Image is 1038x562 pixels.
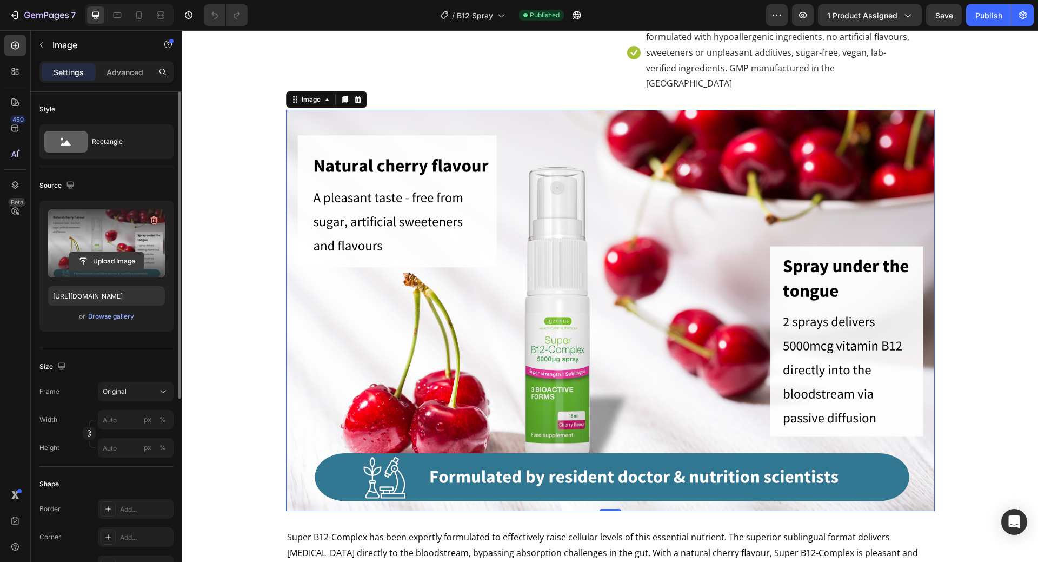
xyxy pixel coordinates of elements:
div: Beta [8,198,26,207]
div: % [159,443,166,453]
span: 1 product assigned [827,10,897,21]
p: Advanced [107,67,143,78]
div: Rectangle [92,129,158,154]
div: Shape [39,479,59,489]
button: px [156,413,169,426]
div: px [144,443,151,453]
button: 7 [4,4,81,26]
span: / [452,10,455,21]
div: % [159,415,166,425]
span: or [79,310,85,323]
button: Save [926,4,962,26]
div: Browse gallery [88,312,134,321]
button: % [141,413,154,426]
div: Image [117,64,141,74]
span: Super B12-Complex has been expertly formulated to effectively raise cellular levels of this essen... [105,501,736,544]
div: px [144,415,151,425]
input: px% [98,410,174,429]
div: Open Intercom Messenger [1001,509,1027,535]
div: 450 [10,115,26,124]
p: 7 [71,9,76,22]
button: Browse gallery [88,311,135,322]
button: 1 product assigned [818,4,922,26]
label: Frame [39,387,59,396]
span: B12 Spray [457,10,493,21]
button: Upload Image [69,252,144,271]
img: gempages_491779184817865614-a58abe8e-c779-45d3-b7a9-1f5de6da2784.png [104,80,753,481]
label: Height [39,443,59,453]
span: Original [103,387,127,396]
div: Undo/Redo [204,4,248,26]
p: Settings [54,67,84,78]
label: Width [39,415,57,425]
div: Source [39,178,77,193]
span: Save [935,11,953,20]
input: https://example.com/image.jpg [48,286,165,306]
div: Publish [975,10,1002,21]
button: px [156,441,169,454]
button: Original [98,382,174,401]
span: Published [530,10,560,20]
div: Corner [39,532,61,542]
div: Border [39,504,61,514]
div: Style [39,104,55,114]
iframe: Design area [182,30,1038,562]
input: px% [98,438,174,458]
div: Size [39,360,68,374]
div: Add... [120,533,171,543]
button: % [141,441,154,454]
p: Image [52,38,144,51]
button: Publish [966,4,1012,26]
div: Add... [120,505,171,514]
